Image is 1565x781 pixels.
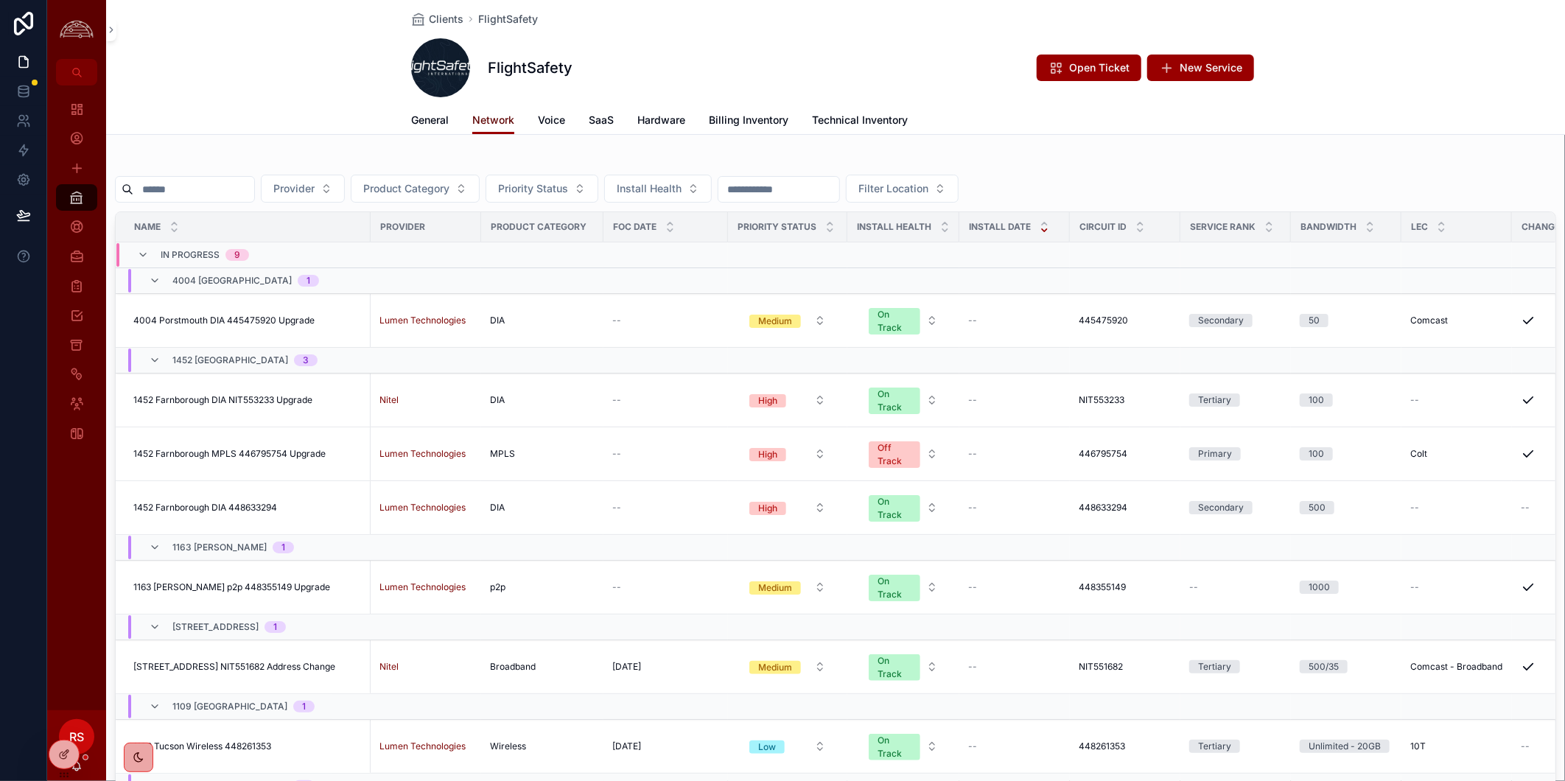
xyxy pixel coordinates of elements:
a: -- [612,315,719,326]
span: [DATE] [612,740,641,752]
h1: FlightSafety [488,57,573,78]
a: Technical Inventory [812,107,908,136]
div: 9 [234,249,240,261]
span: Service Rank [1190,221,1256,233]
a: Select Button [856,646,950,687]
div: Off Track [878,441,911,468]
a: Tertiary [1189,393,1282,407]
span: Open Ticket [1069,60,1130,75]
span: 1109 [GEOGRAPHIC_DATA] [172,701,287,712]
span: Filter Location [858,181,928,196]
div: Medium [758,581,792,595]
span: Broadband [490,661,536,673]
span: -- [1410,502,1419,514]
button: Select Button [738,733,838,760]
div: On Track [878,734,911,760]
span: Lumen Technologies [379,448,466,460]
a: Tertiary [1189,740,1282,753]
div: 500/35 [1309,660,1339,673]
span: Circuit ID [1079,221,1127,233]
a: [DATE] [612,661,719,673]
span: SaaS [589,113,614,127]
span: 448261353 [1079,740,1125,752]
a: 100 [1300,447,1393,460]
span: 448355149 [1079,581,1126,593]
a: -- [1410,581,1503,593]
span: -- [612,394,621,406]
span: DIA [490,394,505,406]
span: DIA [490,502,505,514]
a: Nitel [379,394,399,406]
span: Wireless [490,740,526,752]
a: Unlimited - 20GB [1300,740,1393,753]
a: FlightSafety [478,12,538,27]
a: Clients [411,12,463,27]
a: [STREET_ADDRESS] NIT551682 Address Change [133,661,362,673]
button: Open Ticket [1037,55,1141,81]
div: On Track [878,388,911,414]
a: -- [612,581,719,593]
span: [DATE] [612,661,641,673]
a: Lumen Technologies [379,740,472,752]
a: Lumen Technologies [379,502,466,514]
div: Secondary [1198,314,1244,327]
a: Lumen Technologies [379,581,472,593]
a: Select Button [856,487,950,528]
div: Low [758,740,776,754]
div: 3 [303,354,309,366]
button: Select Button [604,175,712,203]
a: Select Button [856,567,950,608]
a: SaaS [589,107,614,136]
a: General [411,107,449,136]
a: Colt [1410,448,1503,460]
a: Lumen Technologies [379,581,466,593]
div: Medium [758,315,792,328]
a: Voice [538,107,565,136]
a: 1452 Farnborough MPLS 446795754 Upgrade [133,448,362,460]
span: [STREET_ADDRESS] NIT551682 Address Change [133,661,335,673]
button: Select Button [857,567,950,607]
div: Unlimited - 20GB [1309,740,1381,753]
span: In Progress [161,249,220,261]
button: New Service [1147,55,1254,81]
a: MPLS [490,448,595,460]
span: LEC [1411,221,1428,233]
a: Select Button [737,494,838,522]
span: 1163 [PERSON_NAME] [172,542,267,553]
a: Select Button [856,300,950,341]
a: Lumen Technologies [379,502,472,514]
span: Clients [429,12,463,27]
a: Select Button [737,440,838,468]
span: 1452 [GEOGRAPHIC_DATA] [172,354,288,366]
a: 4004 Porstmouth DIA 445475920 Upgrade [133,315,362,326]
a: Select Button [737,573,838,601]
div: Tertiary [1198,393,1231,407]
div: 1000 [1309,581,1330,594]
span: -- [968,315,977,326]
span: Voice [538,113,565,127]
span: Network [472,113,514,127]
a: Comcast [1410,315,1503,326]
span: -- [968,394,977,406]
span: -- [612,315,621,326]
a: 50 [1300,314,1393,327]
a: Select Button [737,386,838,414]
a: 448261353 [1079,740,1172,752]
div: Tertiary [1198,660,1231,673]
div: 1 [302,701,306,712]
span: Nitel [379,661,399,673]
span: Name [134,221,161,233]
div: 500 [1309,501,1326,514]
button: Select Button [857,434,950,474]
span: 1109 Tucson Wireless 448261353 [133,740,271,752]
a: -- [612,448,719,460]
a: 1163 [PERSON_NAME] p2p 448355149 Upgrade [133,581,362,593]
span: Install Date [969,221,1031,233]
div: High [758,394,777,407]
span: RS [69,728,84,746]
a: 500 [1300,501,1393,514]
div: On Track [878,495,911,522]
a: Primary [1189,447,1282,460]
button: Select Button [261,175,345,203]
